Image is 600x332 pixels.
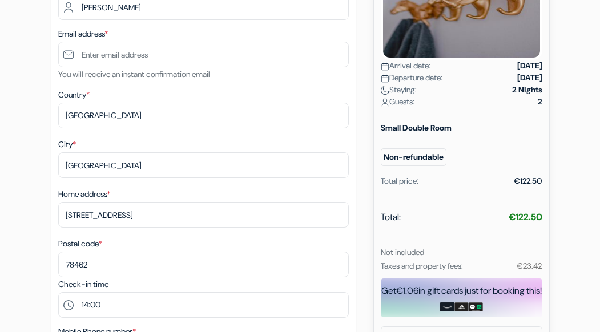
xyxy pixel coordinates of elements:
span: Departure date: [381,72,442,84]
span: Guests: [381,96,414,108]
span: Staying: [381,84,417,96]
img: calendar.svg [381,62,389,71]
label: Home address [58,188,110,200]
input: Enter email address [58,42,349,67]
img: user_icon.svg [381,98,389,107]
b: Small Double Room [381,123,452,133]
strong: [DATE] [517,60,542,72]
div: Total price: [381,175,418,187]
small: Taxes and property fees: [381,261,463,271]
label: City [58,139,76,151]
span: Arrival date: [381,60,430,72]
strong: 2 Nights [512,84,542,96]
strong: 2 [538,96,542,108]
img: calendar.svg [381,74,389,83]
small: €23.42 [517,261,542,271]
label: Check-in time [58,278,108,290]
div: €122.50 [514,175,542,187]
span: €1.06 [396,285,418,297]
small: You will receive an instant confirmation email [58,69,210,79]
img: uber-uber-eats-card.png [469,302,483,311]
img: adidas-card.png [454,302,469,311]
img: moon.svg [381,86,389,95]
strong: [DATE] [517,72,542,84]
small: Not included [381,247,424,257]
label: Email address [58,28,108,40]
small: Non-refundable [381,148,446,166]
strong: €122.50 [509,211,542,223]
div: Get in gift cards just for booking this! [381,284,542,298]
label: Country [58,89,90,101]
span: Total: [381,210,401,224]
label: Postal code [58,238,102,250]
img: amazon-card-no-text.png [440,302,454,311]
